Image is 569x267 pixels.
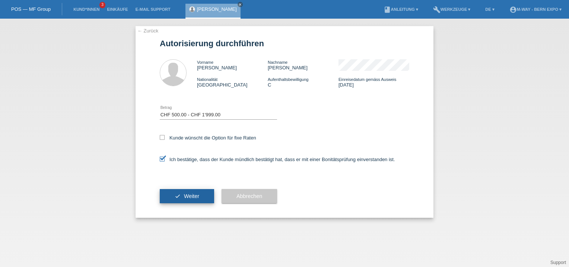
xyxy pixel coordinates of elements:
a: buildWerkzeuge ▾ [429,7,474,12]
div: [GEOGRAPHIC_DATA] [197,76,268,88]
i: build [433,6,441,13]
a: [PERSON_NAME] [197,6,237,12]
a: Support [550,260,566,265]
a: bookAnleitung ▾ [380,7,422,12]
button: Abbrechen [222,189,277,203]
a: E-Mail Support [132,7,174,12]
span: Nationalität [197,77,217,82]
div: [PERSON_NAME] [268,59,338,70]
button: check Weiter [160,189,214,203]
i: close [238,3,242,6]
span: 3 [99,2,105,8]
h1: Autorisierung durchführen [160,39,409,48]
label: Ich bestätige, dass der Kunde mündlich bestätigt hat, dass er mit einer Bonitätsprüfung einversta... [160,157,395,162]
span: Nachname [268,60,287,65]
div: [PERSON_NAME] [197,59,268,70]
a: DE ▾ [481,7,498,12]
span: Abbrechen [236,193,262,199]
span: Weiter [184,193,199,199]
a: POS — MF Group [11,6,51,12]
a: account_circlem-way - Bern Expo ▾ [506,7,565,12]
a: Kund*innen [70,7,103,12]
span: Vorname [197,60,213,65]
div: [DATE] [338,76,409,88]
a: Einkäufe [103,7,131,12]
label: Kunde wünscht die Option für fixe Raten [160,135,256,141]
i: book [384,6,391,13]
i: account_circle [509,6,517,13]
i: check [175,193,181,199]
a: ← Zurück [137,28,158,34]
span: Einreisedatum gemäss Ausweis [338,77,396,82]
a: close [238,2,243,7]
span: Aufenthaltsbewilligung [268,77,308,82]
div: C [268,76,338,88]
